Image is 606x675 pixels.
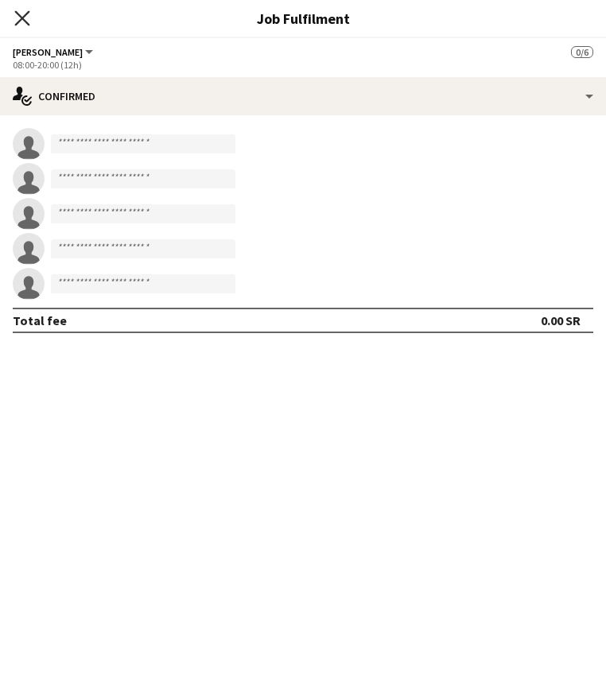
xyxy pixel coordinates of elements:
div: 08:00-20:00 (12h) [13,59,593,71]
button: [PERSON_NAME] [13,46,95,58]
div: 0.00 SR [541,312,581,328]
div: Total fee [13,312,67,328]
span: Usher [13,46,83,58]
span: 0/6 [571,46,593,58]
